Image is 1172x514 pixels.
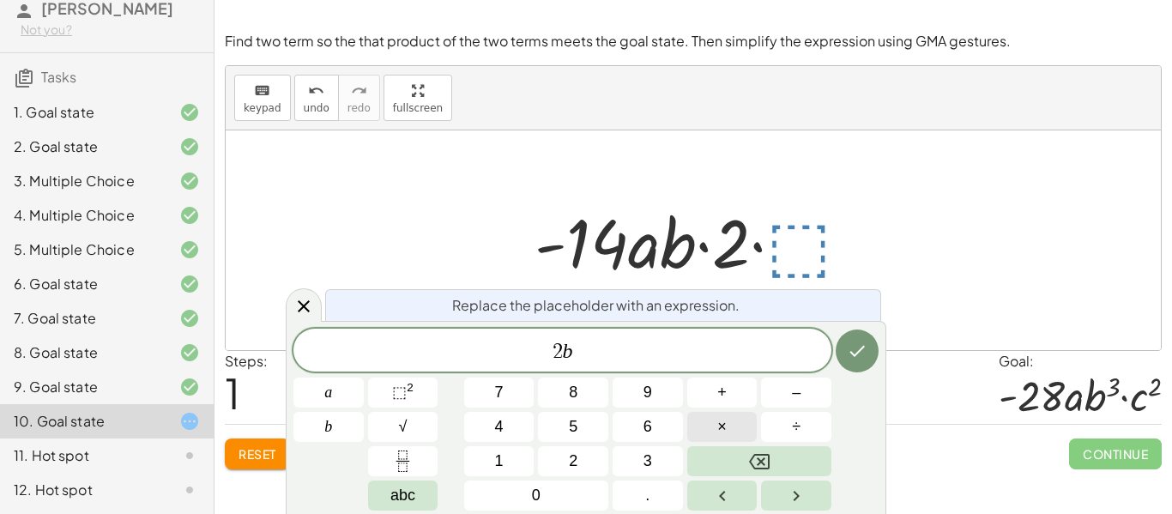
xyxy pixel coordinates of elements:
span: abc [390,484,415,507]
button: Squared [368,378,438,408]
i: Task finished and correct. [179,136,200,157]
span: – [792,381,800,404]
span: redo [347,102,371,114]
button: Minus [761,378,831,408]
span: a [324,381,332,404]
span: 0 [532,484,541,507]
div: 8. Goal state [14,342,152,363]
span: 2 [569,450,577,473]
i: undo [308,81,324,101]
span: Replace the placeholder with an expression. [452,295,740,316]
sup: 2 [407,381,414,394]
button: redoredo [338,75,380,121]
div: 12. Hot spot [14,480,152,500]
div: 11. Hot spot [14,445,152,466]
button: Left arrow [687,481,758,511]
span: ÷ [792,415,800,438]
span: . [645,484,649,507]
button: 0 [464,481,608,511]
span: 4 [495,415,504,438]
button: . [613,481,683,511]
var: b [563,340,573,362]
button: b [293,412,364,442]
i: Task finished and correct. [179,171,200,191]
button: Reset [225,438,290,469]
div: Not you? [21,21,200,39]
span: 5 [569,415,577,438]
i: Task finished and correct. [179,308,200,329]
button: Times [687,412,758,442]
i: Task not started. [179,445,200,466]
i: Task finished and correct. [179,342,200,363]
button: 5 [538,412,608,442]
span: undo [304,102,329,114]
button: 6 [613,412,683,442]
button: 4 [464,412,535,442]
label: Steps: [225,352,268,370]
button: Divide [761,412,831,442]
i: Task finished and correct. [179,274,200,294]
div: 7. Goal state [14,308,152,329]
span: 1 [225,366,240,419]
div: 2. Goal state [14,136,152,157]
span: 8 [569,381,577,404]
span: 1 [495,450,504,473]
button: 9 [613,378,683,408]
button: Fraction [368,446,438,476]
button: 7 [464,378,535,408]
button: undoundo [294,75,339,121]
i: keyboard [254,81,270,101]
p: Find two term so the that product of the two terms meets the goal state. Then simplify the expres... [225,32,1162,51]
span: × [717,415,727,438]
div: Goal: [999,351,1162,372]
i: Task started. [179,411,200,432]
div: 1. Goal state [14,102,152,123]
span: 7 [495,381,504,404]
button: keyboardkeypad [234,75,291,121]
i: redo [351,81,367,101]
i: Task finished and correct. [179,239,200,260]
span: 9 [643,381,652,404]
button: 2 [538,446,608,476]
button: fullscreen [384,75,452,121]
i: Task finished and correct. [179,377,200,397]
button: Done [836,330,879,372]
button: Plus [687,378,758,408]
button: 1 [464,446,535,476]
button: Alphabet [368,481,438,511]
div: 6. Goal state [14,274,152,294]
span: Reset [239,446,276,462]
div: 5. Multiple Choice [14,239,152,260]
button: a [293,378,364,408]
div: 3. Multiple Choice [14,171,152,191]
span: 3 [643,450,652,473]
span: Tasks [41,68,76,86]
button: Square root [368,412,438,442]
i: Task finished and correct. [179,102,200,123]
span: fullscreen [393,102,443,114]
button: Right arrow [761,481,831,511]
span: 6 [643,415,652,438]
span: keypad [244,102,281,114]
span: 2 [553,342,563,362]
i: Task finished and correct. [179,205,200,226]
span: b [324,415,332,438]
button: 8 [538,378,608,408]
span: + [717,381,727,404]
span: √ [399,415,408,438]
span: ⬚ [392,384,407,401]
div: 4. Multiple Choice [14,205,152,226]
button: Backspace [687,446,831,476]
div: 9. Goal state [14,377,152,397]
button: 3 [613,446,683,476]
i: Task not started. [179,480,200,500]
div: 10. Goal state [14,411,152,432]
